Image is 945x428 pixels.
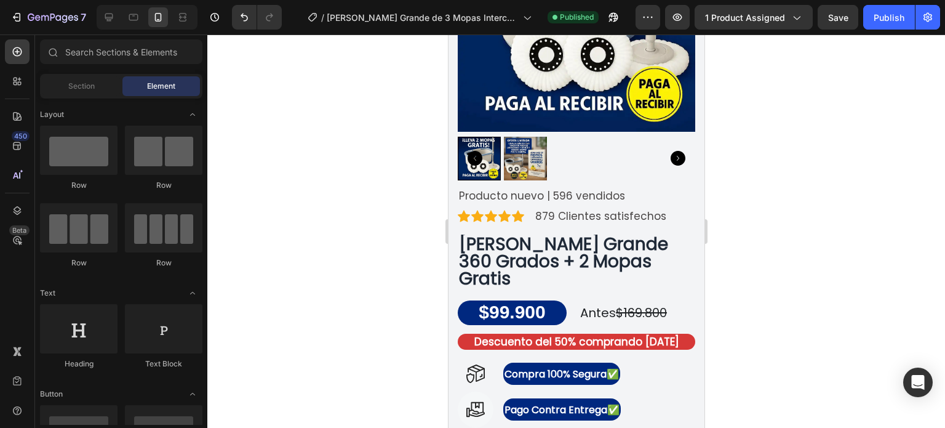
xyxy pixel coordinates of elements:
[183,283,202,303] span: Toggle open
[40,288,55,299] span: Text
[81,10,86,25] p: 7
[560,12,594,23] span: Published
[5,5,92,30] button: 7
[705,11,785,24] span: 1 product assigned
[321,11,324,24] span: /
[40,39,202,64] input: Search Sections & Elements
[125,257,202,269] div: Row
[68,81,95,92] span: Section
[147,81,175,92] span: Element
[40,257,118,269] div: Row
[903,368,933,397] div: Open Intercom Messenger
[695,5,813,30] button: 1 product assigned
[828,12,848,23] span: Save
[125,180,202,191] div: Row
[874,11,904,24] div: Publish
[12,131,30,141] div: 450
[818,5,858,30] button: Save
[40,180,118,191] div: Row
[40,358,118,369] div: Heading
[40,389,63,400] span: Button
[863,5,915,30] button: Publish
[183,384,202,404] span: Toggle open
[232,5,282,30] div: Undo/Redo
[183,105,202,124] span: Toggle open
[327,11,518,24] span: [PERSON_NAME] Grande de 3 Mopas Intercambiables
[125,358,202,369] div: Text Block
[40,109,64,120] span: Layout
[9,225,30,235] div: Beta
[449,34,704,428] iframe: Design area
